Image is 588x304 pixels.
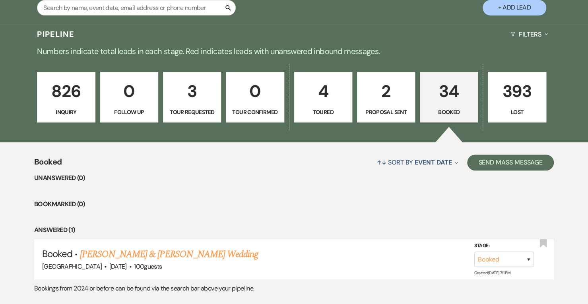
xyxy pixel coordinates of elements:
[134,262,162,271] span: 100 guests
[493,108,541,116] p: Lost
[42,262,102,271] span: [GEOGRAPHIC_DATA]
[226,72,284,123] a: 0Tour Confirmed
[34,199,554,209] li: Bookmarked (0)
[231,78,279,105] p: 0
[168,78,216,105] p: 3
[8,45,580,58] p: Numbers indicate total leads in each stage. Red indicates leads with unanswered inbound messages.
[42,78,90,105] p: 826
[493,78,541,105] p: 393
[80,247,258,261] a: [PERSON_NAME] & [PERSON_NAME] Wedding
[105,108,153,116] p: Follow Up
[488,72,546,123] a: 393Lost
[163,72,221,123] a: 3Tour Requested
[37,29,74,40] h3: Pipeline
[415,158,452,167] span: Event Date
[425,108,473,116] p: Booked
[109,262,127,271] span: [DATE]
[474,241,534,250] label: Stage:
[105,78,153,105] p: 0
[34,283,554,294] p: Bookings from 2024 or before can be found via the search bar above your pipeline.
[507,24,551,45] button: Filters
[42,248,72,260] span: Booked
[357,72,415,123] a: 2Proposal Sent
[34,156,62,173] span: Booked
[37,72,95,123] a: 826Inquiry
[42,108,90,116] p: Inquiry
[474,270,510,275] span: Created: [DATE] 7:11 PM
[168,108,216,116] p: Tour Requested
[299,108,347,116] p: Toured
[294,72,352,123] a: 4Toured
[362,78,410,105] p: 2
[100,72,158,123] a: 0Follow Up
[420,72,478,123] a: 34Booked
[231,108,279,116] p: Tour Confirmed
[362,108,410,116] p: Proposal Sent
[467,155,554,170] button: Send Mass Message
[425,78,473,105] p: 34
[299,78,347,105] p: 4
[34,173,554,183] li: Unanswered (0)
[34,225,554,235] li: Answered (1)
[374,152,461,173] button: Sort By Event Date
[377,158,386,167] span: ↑↓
